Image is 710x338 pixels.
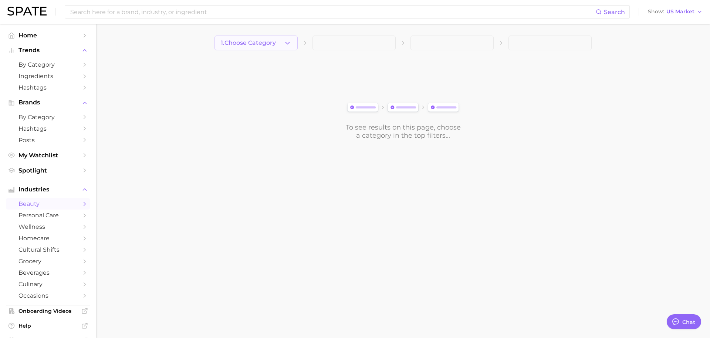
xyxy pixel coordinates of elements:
[18,84,78,91] span: Hashtags
[18,61,78,68] span: by Category
[6,198,90,210] a: beauty
[6,232,90,244] a: homecare
[6,221,90,232] a: wellness
[18,73,78,80] span: Ingredients
[6,123,90,134] a: Hashtags
[18,235,78,242] span: homecare
[6,150,90,161] a: My Watchlist
[6,255,90,267] a: grocery
[6,278,90,290] a: culinary
[18,32,78,39] span: Home
[18,125,78,132] span: Hashtags
[6,210,90,221] a: personal care
[6,165,90,176] a: Spotlight
[345,123,461,140] div: To see results on this page, choose a category in the top filters...
[214,36,298,50] button: 1.Choose Category
[6,320,90,331] a: Help
[6,134,90,146] a: Posts
[18,322,78,329] span: Help
[6,45,90,56] button: Trends
[18,137,78,144] span: Posts
[18,269,78,276] span: beverages
[345,101,461,114] img: svg%3e
[646,7,704,17] button: ShowUS Market
[18,212,78,219] span: personal care
[6,290,90,301] a: occasions
[18,258,78,265] span: grocery
[7,7,47,16] img: SPATE
[18,152,78,159] span: My Watchlist
[604,9,625,16] span: Search
[18,47,78,54] span: Trends
[6,70,90,82] a: Ingredients
[18,99,78,106] span: Brands
[18,246,78,253] span: cultural shifts
[6,30,90,41] a: Home
[6,82,90,93] a: Hashtags
[18,167,78,174] span: Spotlight
[6,244,90,255] a: cultural shifts
[666,10,694,14] span: US Market
[6,111,90,123] a: by Category
[6,267,90,278] a: beverages
[18,308,78,314] span: Onboarding Videos
[18,223,78,230] span: wellness
[18,200,78,207] span: beauty
[18,292,78,299] span: occasions
[6,59,90,70] a: by Category
[6,97,90,108] button: Brands
[18,281,78,288] span: culinary
[70,6,596,18] input: Search here for a brand, industry, or ingredient
[18,114,78,121] span: by Category
[6,305,90,317] a: Onboarding Videos
[18,186,78,193] span: Industries
[221,40,276,46] span: 1. Choose Category
[648,10,664,14] span: Show
[6,184,90,195] button: Industries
